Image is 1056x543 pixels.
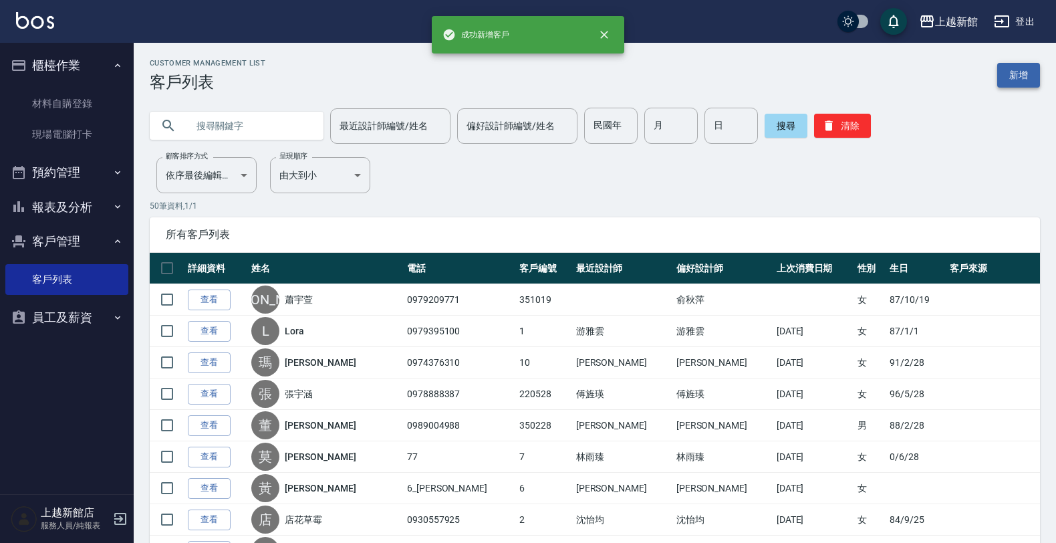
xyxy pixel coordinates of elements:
td: 84/9/25 [886,504,946,536]
th: 詳細資料 [184,253,248,284]
td: 男 [854,410,887,441]
td: 96/5/28 [886,378,946,410]
a: 查看 [188,384,231,405]
a: 查看 [188,321,231,342]
td: 林雨臻 [573,441,673,473]
span: 成功新增客戶 [442,28,509,41]
button: 登出 [988,9,1040,34]
th: 偏好設計師 [673,253,773,284]
td: 87/1/1 [886,316,946,347]
h2: Customer Management List [150,59,265,68]
td: [PERSON_NAME] [573,347,673,378]
a: [PERSON_NAME] [285,419,356,432]
button: 報表及分析 [5,190,128,225]
td: [DATE] [773,441,854,473]
a: 查看 [188,415,231,436]
th: 生日 [886,253,946,284]
a: 張宇涵 [285,387,313,401]
td: 沈怡均 [573,504,673,536]
td: 游雅雲 [673,316,773,347]
td: 女 [854,347,887,378]
td: [PERSON_NAME] [673,473,773,504]
img: Person [11,506,37,532]
a: 店花草霉 [285,513,322,526]
a: [PERSON_NAME] [285,450,356,463]
th: 電話 [404,253,516,284]
h3: 客戶列表 [150,73,265,92]
td: 2 [516,504,573,536]
td: [PERSON_NAME] [673,410,773,441]
td: [PERSON_NAME] [673,347,773,378]
div: 店 [251,506,279,534]
td: 俞秋萍 [673,284,773,316]
a: 查看 [188,290,231,310]
div: [PERSON_NAME] [251,286,279,314]
td: 傅旌瑛 [673,378,773,410]
input: 搜尋關鍵字 [187,108,313,144]
td: 0979209771 [404,284,516,316]
td: [PERSON_NAME] [573,473,673,504]
label: 呈現順序 [279,151,307,161]
a: 蕭宇萱 [285,293,313,306]
a: 查看 [188,478,231,499]
div: 上越新館 [935,13,978,30]
td: 女 [854,473,887,504]
button: 清除 [814,114,871,138]
td: [DATE] [773,473,854,504]
td: 0979395100 [404,316,516,347]
td: 0989004988 [404,410,516,441]
div: 張 [251,380,279,408]
td: [DATE] [773,410,854,441]
td: 351019 [516,284,573,316]
td: 220528 [516,378,573,410]
td: 傅旌瑛 [573,378,673,410]
td: [DATE] [773,504,854,536]
td: 350228 [516,410,573,441]
td: 6_[PERSON_NAME] [404,473,516,504]
td: 6 [516,473,573,504]
td: 0/6/28 [886,441,946,473]
th: 上次消費日期 [773,253,854,284]
td: 游雅雲 [573,316,673,347]
div: 董 [251,411,279,439]
td: 女 [854,284,887,316]
td: 10 [516,347,573,378]
button: 預約管理 [5,155,128,190]
div: L [251,317,279,345]
th: 最近設計師 [573,253,673,284]
td: 1 [516,316,573,347]
div: 莫 [251,443,279,471]
td: 91/2/28 [886,347,946,378]
div: 由大到小 [270,157,370,193]
td: 沈怡均 [673,504,773,536]
a: Lora [285,324,304,338]
th: 姓名 [248,253,403,284]
td: [PERSON_NAME] [573,410,673,441]
td: [DATE] [773,378,854,410]
label: 顧客排序方式 [166,151,208,161]
a: 查看 [188,352,231,373]
td: 女 [854,378,887,410]
p: 50 筆資料, 1 / 1 [150,200,1040,212]
td: 女 [854,316,887,347]
td: 7 [516,441,573,473]
button: 搜尋 [765,114,807,138]
td: [DATE] [773,347,854,378]
button: 櫃檯作業 [5,48,128,83]
td: 0974376310 [404,347,516,378]
td: 0930557925 [404,504,516,536]
td: 林雨臻 [673,441,773,473]
a: 新增 [997,63,1040,88]
td: 女 [854,504,887,536]
th: 性別 [854,253,887,284]
a: 查看 [188,510,231,530]
td: 女 [854,441,887,473]
h5: 上越新館店 [41,506,109,520]
button: 客戶管理 [5,224,128,259]
td: 88/2/28 [886,410,946,441]
td: 77 [404,441,516,473]
a: [PERSON_NAME] [285,356,356,369]
a: 材料自購登錄 [5,88,128,119]
a: 查看 [188,447,231,467]
div: 瑪 [251,348,279,376]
